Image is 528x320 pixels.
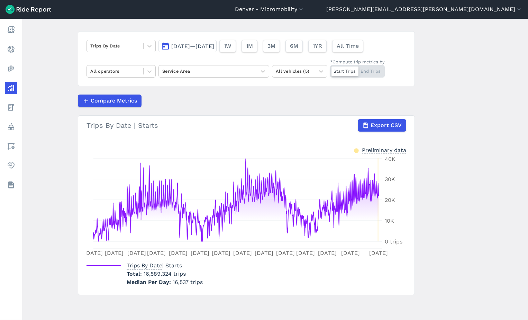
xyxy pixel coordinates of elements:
[267,42,275,50] span: 3M
[385,176,395,183] tspan: 30K
[127,260,162,269] span: Trips By Date
[332,40,363,52] button: All Time
[369,250,388,256] tspan: [DATE]
[296,250,315,256] tspan: [DATE]
[285,40,303,52] button: 6M
[5,140,17,152] a: Areas
[171,43,214,50] span: [DATE]—[DATE]
[127,262,182,269] span: | Starts
[91,97,137,105] span: Compare Metrics
[362,146,406,153] div: Preliminary data
[385,156,395,162] tspan: 40K
[235,5,304,14] button: Denver - Micromobility
[127,270,144,277] span: Total
[313,42,322,50] span: 1YR
[5,24,17,36] a: Report
[385,197,395,203] tspan: 20K
[276,250,295,256] tspan: [DATE]
[191,250,209,256] tspan: [DATE]
[242,40,257,52] button: 1M
[246,42,253,50] span: 1M
[290,42,298,50] span: 6M
[127,277,173,286] span: Median Per Day
[169,250,188,256] tspan: [DATE]
[337,42,359,50] span: All Time
[5,179,17,191] a: Datasets
[5,159,17,172] a: Health
[127,250,146,256] tspan: [DATE]
[147,250,166,256] tspan: [DATE]
[263,40,280,52] button: 3M
[219,40,236,52] button: 1W
[233,250,252,256] tspan: [DATE]
[78,95,142,107] button: Compare Metrics
[326,5,522,14] button: [PERSON_NAME][EMAIL_ADDRESS][PERSON_NAME][DOMAIN_NAME]
[255,250,273,256] tspan: [DATE]
[144,270,186,277] span: 16,589,324 trips
[385,238,402,245] tspan: 0 trips
[330,59,385,65] div: *Compute trip metrics by
[158,40,217,52] button: [DATE]—[DATE]
[6,5,51,14] img: Ride Report
[5,121,17,133] a: Policy
[371,121,402,130] span: Export CSV
[385,217,394,224] tspan: 10K
[318,250,337,256] tspan: [DATE]
[341,250,360,256] tspan: [DATE]
[224,42,231,50] span: 1W
[127,278,203,286] p: 16,537 trips
[105,250,124,256] tspan: [DATE]
[308,40,327,52] button: 1YR
[5,62,17,75] a: Heatmaps
[5,43,17,55] a: Realtime
[87,119,406,132] div: Trips By Date | Starts
[84,250,103,256] tspan: [DATE]
[5,101,17,114] a: Fees
[358,119,406,132] button: Export CSV
[212,250,230,256] tspan: [DATE]
[5,82,17,94] a: Analyze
